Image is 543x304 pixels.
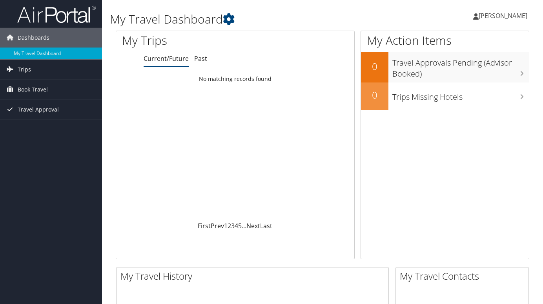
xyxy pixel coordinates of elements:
h3: Travel Approvals Pending (Advisor Booked) [392,53,529,79]
a: 0Trips Missing Hotels [361,82,529,110]
a: Last [260,222,272,230]
a: 2 [228,222,231,230]
a: Next [246,222,260,230]
h2: 0 [361,88,388,102]
span: Trips [18,60,31,79]
a: 5 [238,222,242,230]
span: [PERSON_NAME] [479,11,527,20]
a: Past [194,54,207,63]
h2: My Travel Contacts [400,269,528,283]
a: Prev [211,222,224,230]
a: Current/Future [144,54,189,63]
h2: 0 [361,60,388,73]
a: 0Travel Approvals Pending (Advisor Booked) [361,52,529,82]
img: airportal-logo.png [17,5,96,24]
span: … [242,222,246,230]
span: Book Travel [18,80,48,99]
a: First [198,222,211,230]
h3: Trips Missing Hotels [392,88,529,103]
span: Dashboards [18,28,49,48]
a: 1 [224,222,228,230]
h1: My Trips [122,32,249,49]
h1: My Action Items [361,32,529,49]
a: 3 [231,222,235,230]
h1: My Travel Dashboard [110,11,394,27]
a: [PERSON_NAME] [473,4,535,27]
h2: My Travel History [120,269,388,283]
td: No matching records found [116,72,354,86]
span: Travel Approval [18,100,59,119]
a: 4 [235,222,238,230]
